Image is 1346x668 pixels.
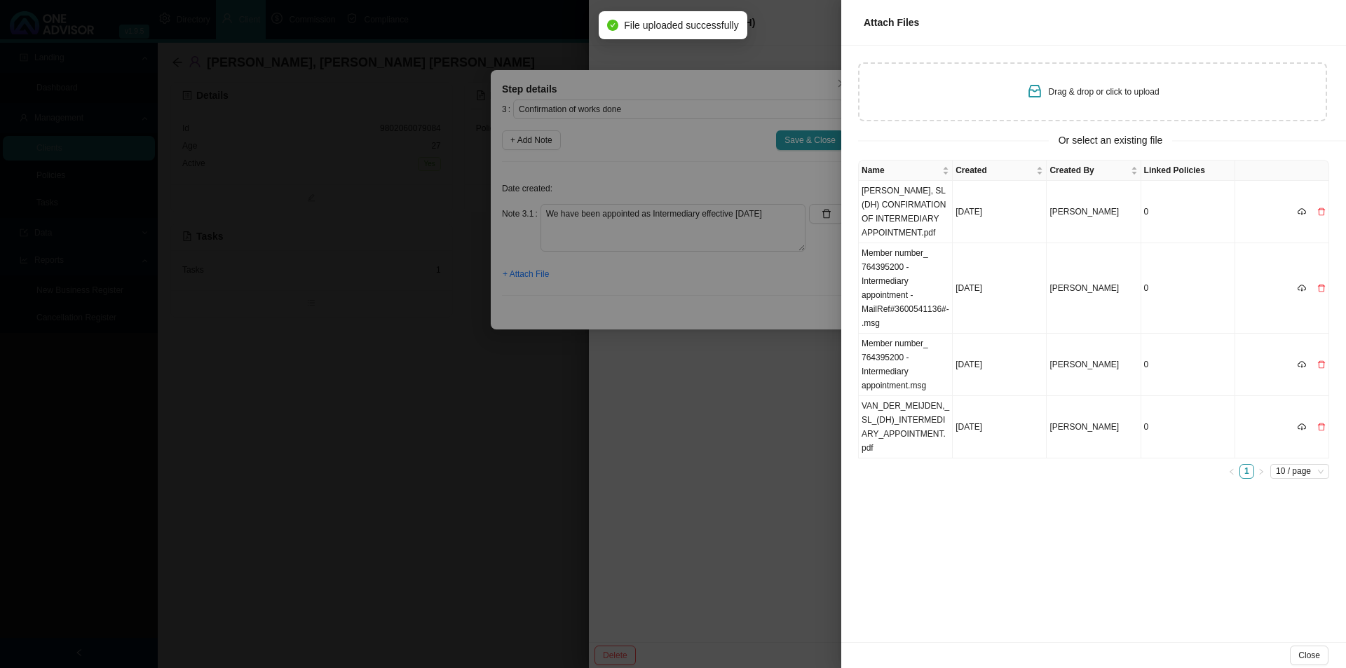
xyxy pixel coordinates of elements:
span: File uploaded successfully [624,18,738,33]
span: Close [1298,648,1320,662]
td: Member number_ 764395200 - Intermediary appointment -MailRef#3600541136#-.msg [859,243,953,334]
span: cloud-download [1298,284,1306,292]
td: Member number_ 764395200 - Intermediary appointment.msg [859,334,953,396]
td: [PERSON_NAME], SL (DH) CONFIRMATION OF INTERMEDIARY APPOINTMENT.pdf [859,181,953,243]
button: left [1225,464,1239,479]
span: Attach Files [864,17,919,28]
span: [PERSON_NAME] [1049,422,1119,432]
td: [DATE] [953,181,1047,243]
button: right [1254,464,1269,479]
th: Created By [1047,161,1141,181]
span: delete [1317,423,1326,431]
span: [PERSON_NAME] [1049,360,1119,369]
span: Created [956,163,1033,177]
span: cloud-download [1298,360,1306,369]
span: Name [862,163,939,177]
span: delete [1317,207,1326,216]
button: Close [1290,646,1328,665]
span: delete [1317,284,1326,292]
th: Name [859,161,953,181]
span: [PERSON_NAME] [1049,283,1119,293]
a: 1 [1240,465,1253,478]
li: 1 [1239,464,1254,479]
span: inbox [1026,83,1043,100]
span: cloud-download [1298,207,1306,216]
li: Next Page [1254,464,1269,479]
span: check-circle [607,20,618,31]
span: left [1228,468,1235,475]
li: Previous Page [1225,464,1239,479]
span: [PERSON_NAME] [1049,207,1119,217]
td: 0 [1141,243,1235,334]
th: Created [953,161,1047,181]
span: Or select an existing file [1049,132,1173,149]
td: [DATE] [953,396,1047,458]
th: Linked Policies [1141,161,1235,181]
span: cloud-download [1298,423,1306,431]
span: right [1258,468,1265,475]
td: VAN_DER_MEIJDEN,_SL_(DH)_INTERMEDIARY_APPOINTMENT.pdf [859,396,953,458]
td: 0 [1141,334,1235,396]
div: Page Size [1270,464,1329,479]
span: 10 / page [1276,465,1324,478]
span: Drag & drop or click to upload [1049,87,1160,97]
td: [DATE] [953,243,1047,334]
td: 0 [1141,396,1235,458]
td: [DATE] [953,334,1047,396]
span: delete [1317,360,1326,369]
span: Created By [1049,163,1127,177]
td: 0 [1141,181,1235,243]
